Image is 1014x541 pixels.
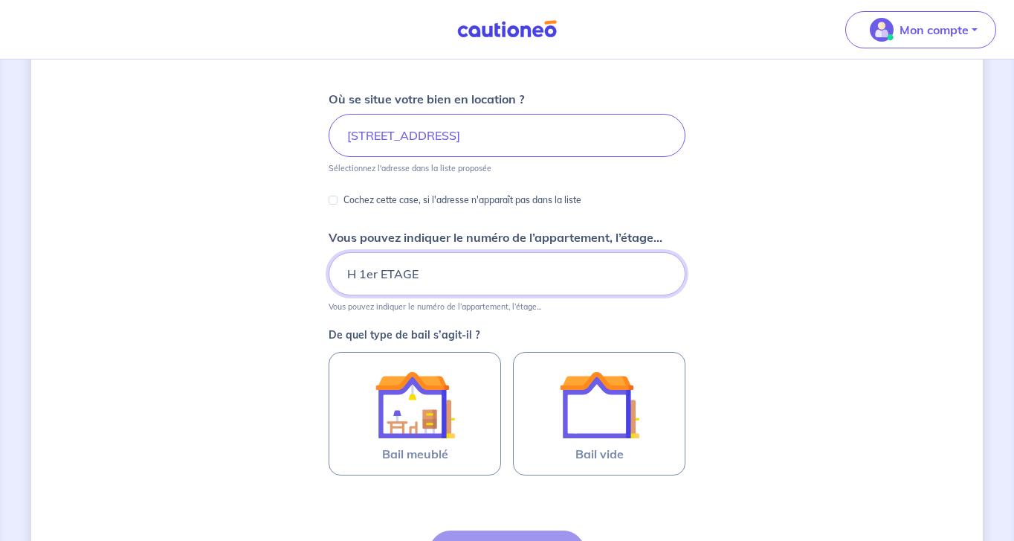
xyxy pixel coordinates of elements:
span: Bail meublé [382,445,448,463]
p: Mon compte [900,21,969,39]
p: Où se situe votre bien en location ? [329,90,524,108]
img: Cautioneo [451,20,563,39]
img: illu_furnished_lease.svg [375,365,455,445]
input: Appartement 2 [329,252,685,295]
span: Bail vide [575,445,624,463]
p: Vous pouvez indiquer le numéro de l’appartement, l’étage... [329,228,662,246]
p: Cochez cette case, si l'adresse n'apparaît pas dans la liste [343,191,581,209]
p: Vous pouvez indiquer le numéro de l’appartement, l’étage... [329,301,541,312]
p: De quel type de bail s’agit-il ? [329,330,685,340]
img: illu_empty_lease.svg [559,365,639,445]
img: illu_account_valid_menu.svg [870,18,894,42]
p: Sélectionnez l'adresse dans la liste proposée [329,163,491,173]
button: illu_account_valid_menu.svgMon compte [845,11,996,48]
input: 2 rue de paris, 59000 lille [329,114,685,157]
